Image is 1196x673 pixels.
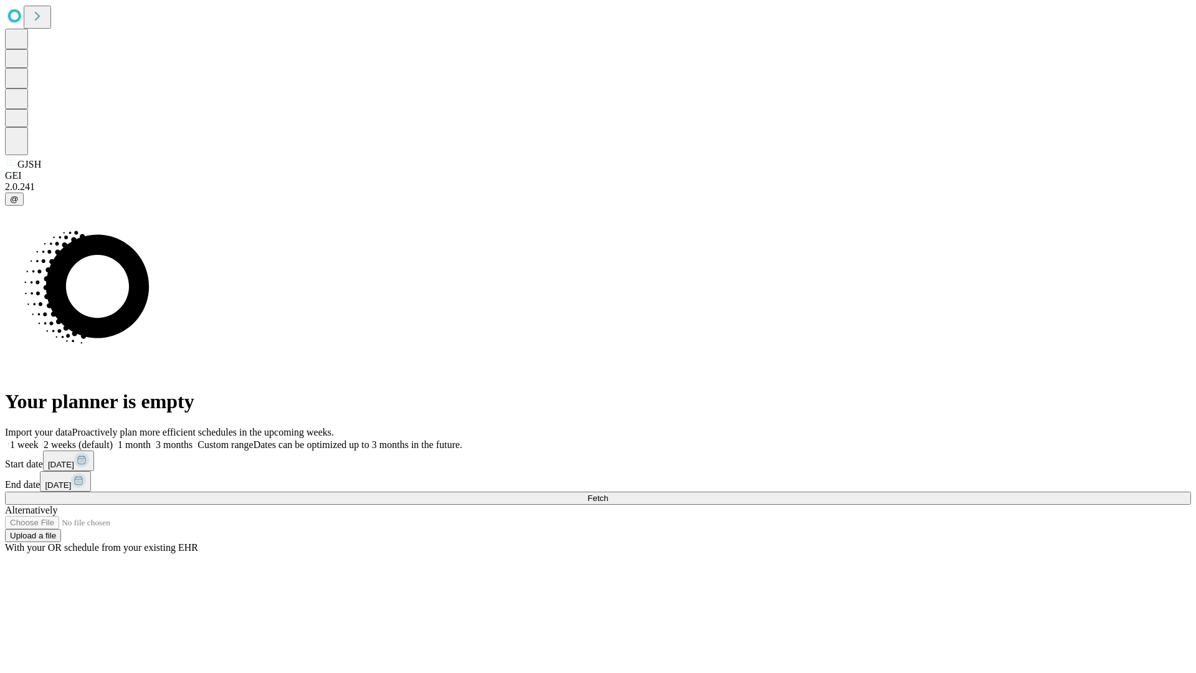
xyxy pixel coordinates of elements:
div: Start date [5,451,1191,471]
div: GEI [5,170,1191,181]
span: 3 months [156,439,192,450]
span: @ [10,194,19,204]
span: [DATE] [48,460,74,469]
span: [DATE] [45,480,71,490]
span: 1 month [118,439,151,450]
div: 2.0.241 [5,181,1191,193]
span: With your OR schedule from your existing EHR [5,542,198,553]
button: @ [5,193,24,206]
span: 2 weeks (default) [44,439,113,450]
h1: Your planner is empty [5,390,1191,413]
button: Upload a file [5,529,61,542]
span: Fetch [587,494,608,503]
span: Import your data [5,427,72,437]
button: [DATE] [40,471,91,492]
button: [DATE] [43,451,94,471]
span: Proactively plan more efficient schedules in the upcoming weeks. [72,427,334,437]
div: End date [5,471,1191,492]
span: 1 week [10,439,39,450]
button: Fetch [5,492,1191,505]
span: Custom range [197,439,253,450]
span: Dates can be optimized up to 3 months in the future. [254,439,462,450]
span: Alternatively [5,505,57,515]
span: GJSH [17,159,41,169]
